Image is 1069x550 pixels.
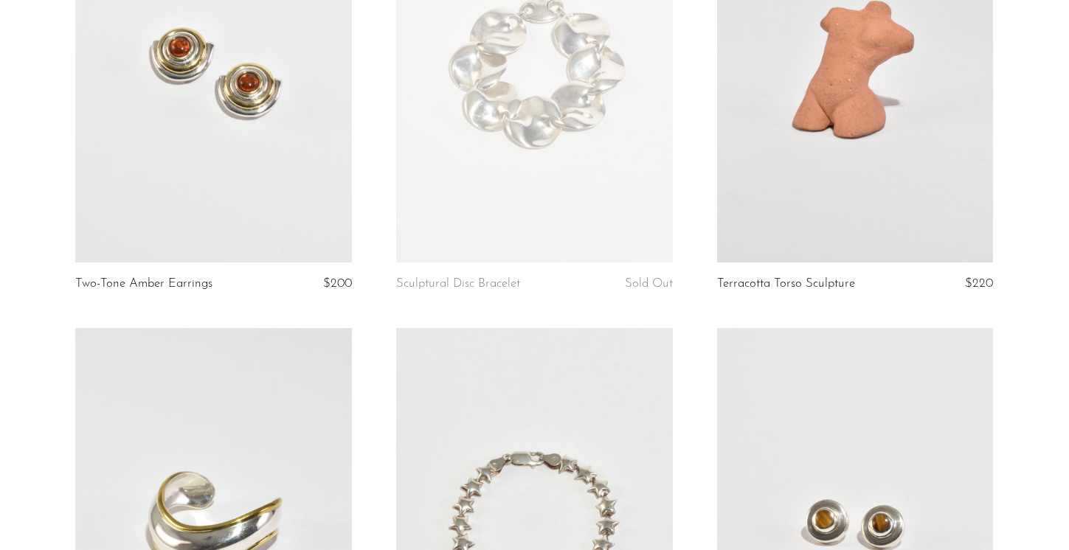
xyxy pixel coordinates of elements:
[625,277,673,290] span: Sold Out
[323,277,352,290] span: $200
[717,277,855,290] a: Terracotta Torso Sculpture
[396,277,520,290] a: Sculptural Disc Bracelet
[965,277,993,290] span: $220
[75,277,212,290] a: Two-Tone Amber Earrings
